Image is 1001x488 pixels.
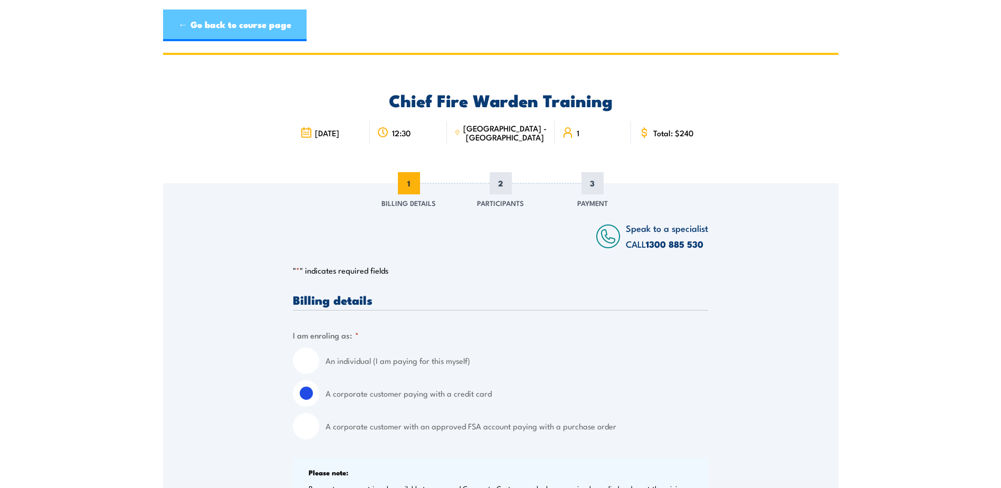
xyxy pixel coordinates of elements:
[326,380,708,407] label: A corporate customer paying with a credit card
[293,294,708,306] h3: Billing details
[326,413,708,439] label: A corporate customer with an approved FSA account paying with a purchase order
[577,128,579,137] span: 1
[163,10,307,41] a: ← Go back to course page
[398,172,420,194] span: 1
[382,198,436,208] span: Billing Details
[293,329,359,341] legend: I am enroling as:
[293,92,708,107] h2: Chief Fire Warden Training
[626,221,708,250] span: Speak to a specialist CALL
[392,128,411,137] span: 12:30
[653,128,693,137] span: Total: $240
[326,348,708,374] label: An individual (I am paying for this myself)
[646,237,703,251] a: 1300 885 530
[477,198,524,208] span: Participants
[293,265,708,276] p: " " indicates required fields
[315,128,339,137] span: [DATE]
[309,467,348,477] b: Please note:
[490,172,512,194] span: 2
[577,198,608,208] span: Payment
[581,172,604,194] span: 3
[463,124,547,142] span: [GEOGRAPHIC_DATA] - [GEOGRAPHIC_DATA]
